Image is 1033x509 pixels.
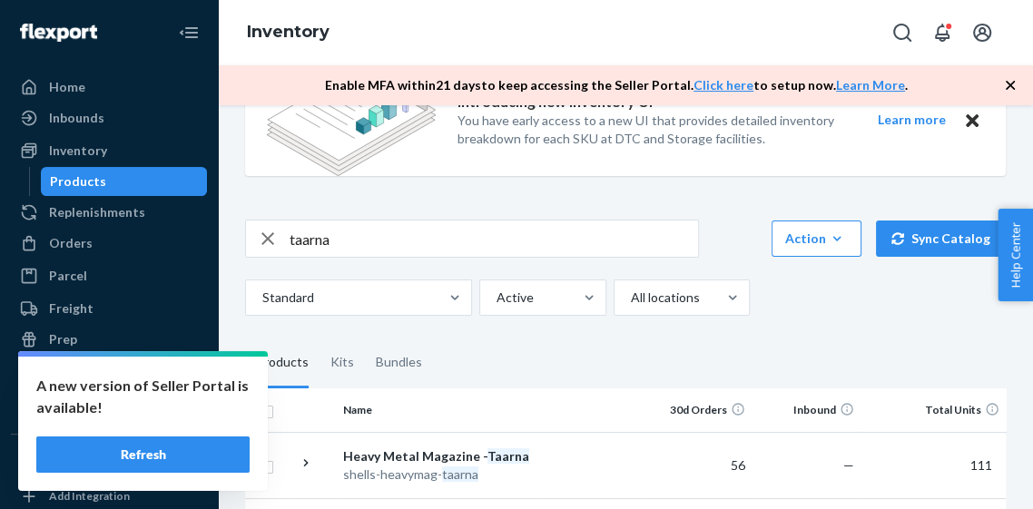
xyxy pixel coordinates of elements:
[772,220,861,257] button: Action
[232,6,344,59] ol: breadcrumbs
[644,432,753,498] td: 56
[11,325,207,354] a: Prep
[644,388,753,432] th: 30d Orders
[50,172,106,191] div: Products
[495,289,497,307] input: Active
[343,465,533,484] div: shells-heavymag-
[11,229,207,258] a: Orders
[267,64,436,176] img: new-reports-banner-icon.82668bd98b6a51aee86340f2a7b77ae3.png
[247,22,330,42] a: Inventory
[376,338,422,388] div: Bundles
[963,457,999,473] span: 111
[457,112,844,148] p: You have early access to a new UI that provides detailed inventory breakdown for each SKU at DTC ...
[11,356,207,385] a: Returns
[49,488,130,504] div: Add Integration
[11,261,207,290] a: Parcel
[861,388,1007,432] th: Total Units
[20,24,97,42] img: Flexport logo
[11,103,207,132] a: Inbounds
[785,230,848,248] div: Action
[256,338,309,388] div: Products
[694,77,753,93] a: Click here
[442,466,478,482] em: taarna
[290,220,698,257] input: Search inventory by name or sku
[11,198,207,227] a: Replenishments
[487,448,529,464] em: Taarna
[11,388,207,417] a: Reporting
[36,375,250,418] p: A new version of Seller Portal is available!
[11,449,207,478] button: Integrations
[960,109,984,132] button: Close
[325,76,908,94] p: Enable MFA within 21 days to keep accessing the Seller Portal. to setup now. .
[49,267,87,285] div: Parcel
[11,136,207,165] a: Inventory
[836,77,905,93] a: Learn More
[11,294,207,323] a: Freight
[41,167,208,196] a: Products
[924,15,960,51] button: Open notifications
[866,109,957,132] button: Learn more
[49,203,145,221] div: Replenishments
[876,220,1006,257] button: Sync Catalog
[36,436,250,473] button: Refresh
[49,330,77,348] div: Prep
[998,209,1033,301] button: Help Center
[336,388,540,432] th: Name
[49,142,107,160] div: Inventory
[343,447,533,465] div: Heavy Metal Magazine -
[49,299,93,318] div: Freight
[330,338,354,388] div: Kits
[11,73,207,102] a: Home
[49,78,85,96] div: Home
[884,15,920,51] button: Open Search Box
[629,289,631,307] input: All locations
[11,485,207,507] a: Add Integration
[261,289,262,307] input: Standard
[49,109,104,127] div: Inbounds
[753,388,861,432] th: Inbound
[964,15,1000,51] button: Open account menu
[49,234,93,252] div: Orders
[843,457,854,473] span: —
[171,15,207,51] button: Close Navigation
